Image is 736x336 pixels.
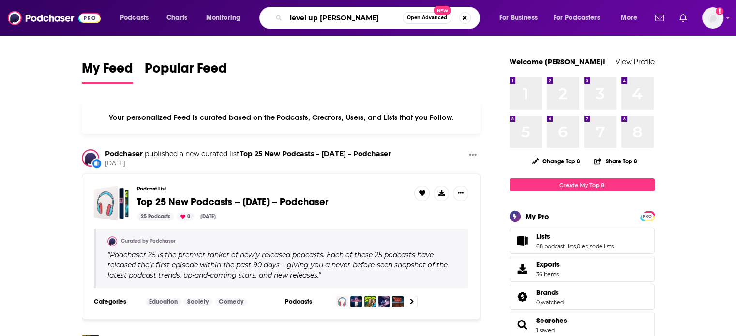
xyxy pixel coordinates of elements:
h3: Categories [94,298,137,306]
span: Monitoring [206,11,240,25]
a: View Profile [616,57,655,66]
span: For Podcasters [554,11,600,25]
img: User Profile [702,7,723,29]
button: Share Top 8 [594,152,637,171]
a: Welcome [PERSON_NAME]! [510,57,605,66]
span: " " [107,250,448,279]
div: [DATE] [196,212,220,221]
input: Search podcasts, credits, & more... [286,10,403,26]
a: Top 25 New Podcasts – August 2025 – Podchaser [94,186,129,221]
span: PRO [642,213,653,220]
button: Change Top 8 [526,155,586,167]
span: Popular Feed [145,60,227,82]
span: 36 items [536,271,560,278]
a: Lists [536,232,614,241]
span: [DATE] [105,160,391,168]
a: Searches [536,316,567,325]
a: Curated by Podchaser [121,238,176,244]
h3: Podcasts [285,298,329,306]
a: Show notifications dropdown [651,10,668,26]
button: Show More Button [453,186,468,201]
a: 1 saved [536,327,555,334]
span: Brands [510,284,655,310]
img: Podchaser [82,149,99,167]
a: 0 watched [536,299,564,306]
h3: published a new curated list [105,149,391,159]
button: open menu [614,10,649,26]
a: Exports [510,256,655,282]
span: Exports [513,262,532,276]
img: Podchaser [107,236,117,246]
span: Top 25 New Podcasts – [DATE] – Podchaser [137,196,329,208]
span: My Feed [82,60,133,82]
a: Lists [513,234,532,248]
img: Wanging On with Graham Norton and Maria McErlane [364,296,376,307]
button: Show profile menu [702,7,723,29]
span: Logged in as NickG [702,7,723,29]
span: Exports [536,260,560,269]
a: 0 episode lists [577,243,614,249]
div: Your personalized Feed is curated based on the Podcasts, Creators, Users, and Lists that you Follow. [82,101,481,134]
a: Education [145,298,181,306]
a: Show notifications dropdown [676,10,691,26]
span: , [576,243,577,249]
span: Lists [536,232,550,241]
img: Flesh and Code [378,296,390,307]
a: Charts [160,10,193,26]
a: Podchaser [105,149,143,158]
svg: Add a profile image [716,7,723,15]
button: open menu [547,10,614,26]
div: Search podcasts, credits, & more... [269,7,489,29]
div: 0 [177,212,194,221]
button: Open AdvancedNew [403,12,451,24]
a: Searches [513,318,532,332]
button: open menu [199,10,253,26]
span: New [434,6,451,15]
a: Top 25 New Podcasts – August 2025 – Podchaser [240,149,391,158]
button: open menu [113,10,161,26]
span: Podchaser 25 is the premier ranker of newly released podcasts. Each of these 25 podcasts have rel... [107,250,448,279]
a: PRO [642,212,653,219]
a: Brands [536,288,564,297]
img: English Unleashed: The Podcast [336,296,348,307]
a: Comedy [215,298,247,306]
span: Podcasts [120,11,149,25]
a: My Feed [82,60,133,84]
span: For Business [499,11,538,25]
div: My Pro [526,212,549,221]
span: More [621,11,637,25]
span: Brands [536,288,559,297]
img: Liberty Lost [350,296,362,307]
a: 68 podcast lists [536,243,576,249]
img: Devil in the Desert [392,296,404,307]
div: 25 Podcasts [137,212,174,221]
a: Create My Top 8 [510,178,655,191]
span: Lists [510,228,655,254]
button: open menu [493,10,550,26]
a: Brands [513,290,532,304]
h3: Podcast List [137,186,407,192]
a: Society [183,298,212,306]
a: Popular Feed [145,60,227,84]
button: Show More Button [465,149,481,161]
div: New List [91,158,102,169]
img: Podchaser - Follow, Share and Rate Podcasts [8,9,101,27]
span: Open Advanced [407,15,447,20]
a: Top 25 New Podcasts – [DATE] – Podchaser [137,197,329,207]
span: Charts [166,11,187,25]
